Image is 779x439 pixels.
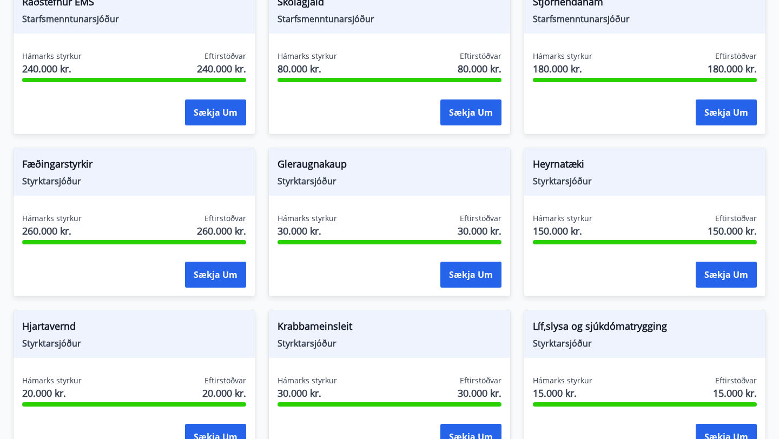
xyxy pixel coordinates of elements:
[533,213,592,224] span: Hámarks styrkur
[715,51,757,62] span: Eftirstöðvar
[22,319,246,337] span: Hjartavernd
[708,224,757,238] span: 150.000 kr.
[22,13,246,25] span: Starfsmenntunarsjóður
[278,375,337,386] span: Hámarks styrkur
[22,157,246,175] span: Fæðingarstyrkir
[696,99,757,125] button: Sækja um
[533,375,592,386] span: Hámarks styrkur
[22,386,82,400] span: 20.000 kr.
[22,337,246,349] span: Styrktarsjóður
[22,175,246,187] span: Styrktarsjóður
[22,213,82,224] span: Hámarks styrkur
[22,51,82,62] span: Hámarks styrkur
[278,13,501,25] span: Starfsmenntunarsjóður
[533,13,757,25] span: Starfsmenntunarsjóður
[440,262,501,288] button: Sækja um
[278,157,501,175] span: Gleraugnakaup
[458,62,501,76] span: 80.000 kr.
[696,262,757,288] button: Sækja um
[278,51,337,62] span: Hámarks styrkur
[533,62,592,76] span: 180.000 kr.
[185,262,246,288] button: Sækja um
[440,99,501,125] button: Sækja um
[204,375,246,386] span: Eftirstöðvar
[202,386,246,400] span: 20.000 kr.
[22,62,82,76] span: 240.000 kr.
[197,62,246,76] span: 240.000 kr.
[22,224,82,238] span: 260.000 kr.
[533,51,592,62] span: Hámarks styrkur
[278,386,337,400] span: 30.000 kr.
[533,224,592,238] span: 150.000 kr.
[713,386,757,400] span: 15.000 kr.
[533,319,757,337] span: Líf,slysa og sjúkdómatrygging
[204,213,246,224] span: Eftirstöðvar
[715,375,757,386] span: Eftirstöðvar
[533,157,757,175] span: Heyrnatæki
[458,224,501,238] span: 30.000 kr.
[22,375,82,386] span: Hámarks styrkur
[708,62,757,76] span: 180.000 kr.
[460,375,501,386] span: Eftirstöðvar
[458,386,501,400] span: 30.000 kr.
[460,51,501,62] span: Eftirstöðvar
[197,224,246,238] span: 260.000 kr.
[533,386,592,400] span: 15.000 kr.
[460,213,501,224] span: Eftirstöðvar
[278,175,501,187] span: Styrktarsjóður
[278,337,501,349] span: Styrktarsjóður
[278,224,337,238] span: 30.000 kr.
[278,213,337,224] span: Hámarks styrkur
[278,62,337,76] span: 80.000 kr.
[715,213,757,224] span: Eftirstöðvar
[278,319,501,337] span: Krabbameinsleit
[185,99,246,125] button: Sækja um
[204,51,246,62] span: Eftirstöðvar
[533,337,757,349] span: Styrktarsjóður
[533,175,757,187] span: Styrktarsjóður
